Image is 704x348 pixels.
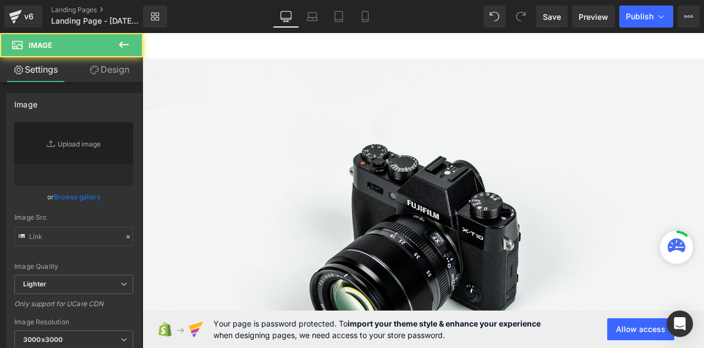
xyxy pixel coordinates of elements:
[213,318,541,341] span: Your page is password protected. To when designing pages, we need access to your store password.
[51,6,161,14] a: Landing Pages
[143,6,167,28] a: New Library
[678,6,700,28] button: More
[14,94,37,109] div: Image
[626,12,653,21] span: Publish
[667,311,693,337] div: Open Intercom Messenger
[23,335,63,344] b: 3000x3000
[4,6,42,28] a: v6
[352,6,378,28] a: Mobile
[579,11,608,23] span: Preview
[14,318,133,326] div: Image Resolution
[607,318,674,340] button: Allow access
[23,280,46,288] b: Lighter
[510,6,532,28] button: Redo
[326,6,352,28] a: Tablet
[572,6,615,28] a: Preview
[348,319,541,328] strong: import your theme style & enhance your experience
[14,227,133,246] input: Link
[74,57,145,82] a: Design
[51,17,140,25] span: Landing Page - [DATE] 00:09:55
[14,300,133,316] div: Only support for UCare CDN
[299,6,326,28] a: Laptop
[22,9,36,24] div: v6
[14,263,133,270] div: Image Quality
[29,41,52,50] span: Image
[14,214,133,221] div: Image Src
[14,191,133,203] div: or
[543,11,561,23] span: Save
[483,6,505,28] button: Undo
[273,6,299,28] a: Desktop
[54,187,101,206] a: Browse gallery
[619,6,673,28] button: Publish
